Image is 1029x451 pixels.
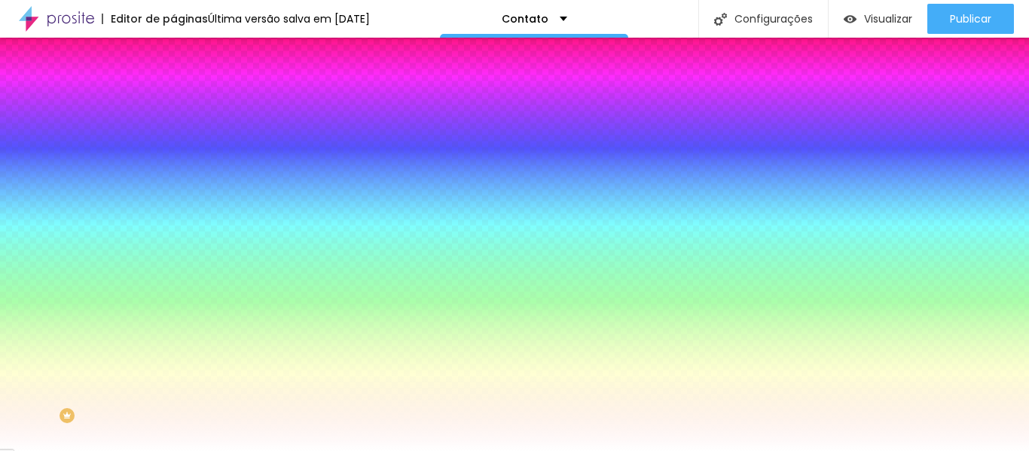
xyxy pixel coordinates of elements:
[927,4,1014,34] button: Publicar
[950,13,991,25] span: Publicar
[844,13,856,26] img: view-1.svg
[208,14,370,24] div: Última versão salva em [DATE]
[864,13,912,25] span: Visualizar
[502,14,548,24] p: Contato
[102,14,208,24] div: Editor de páginas
[829,4,927,34] button: Visualizar
[714,13,727,26] img: Icone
